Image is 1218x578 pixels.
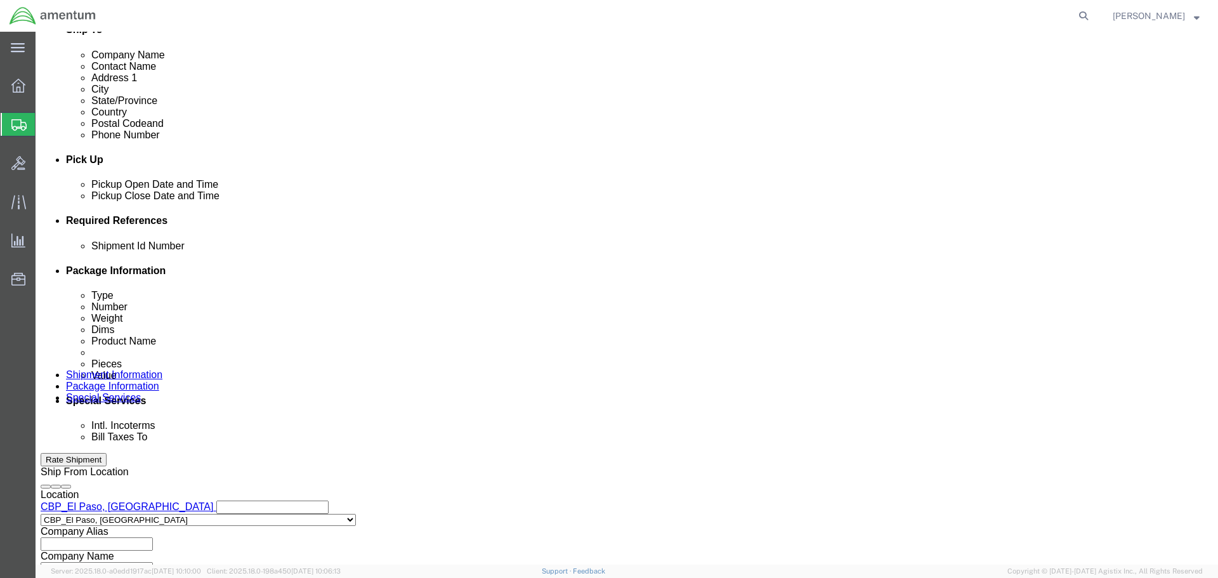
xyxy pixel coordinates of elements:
[51,567,201,575] span: Server: 2025.18.0-a0edd1917ac
[1112,8,1200,23] button: [PERSON_NAME]
[573,567,605,575] a: Feedback
[207,567,341,575] span: Client: 2025.18.0-198a450
[9,6,96,25] img: logo
[1007,566,1203,577] span: Copyright © [DATE]-[DATE] Agistix Inc., All Rights Reserved
[291,567,341,575] span: [DATE] 10:06:13
[152,567,201,575] span: [DATE] 10:10:00
[1113,9,1185,23] span: Matthew McMillen
[542,567,573,575] a: Support
[36,32,1218,565] iframe: FS Legacy Container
